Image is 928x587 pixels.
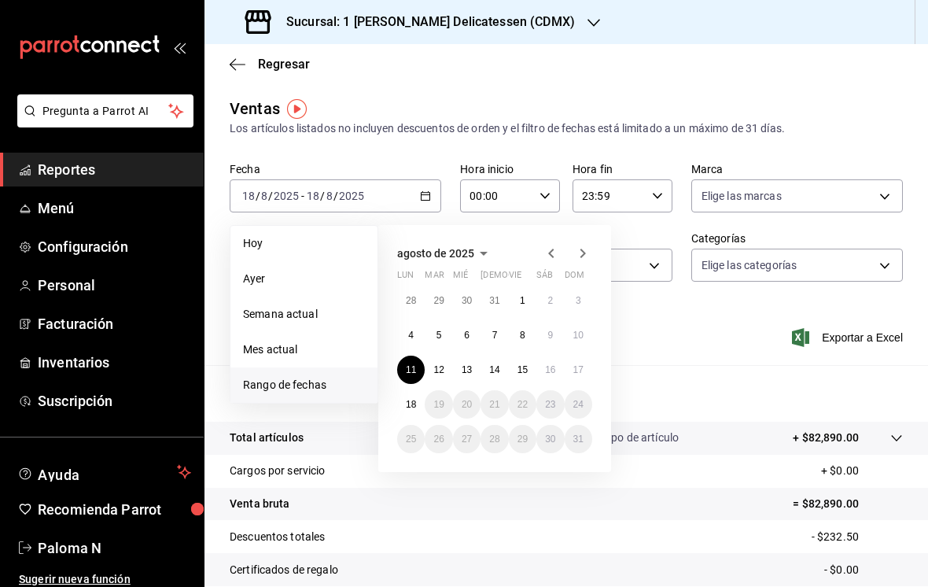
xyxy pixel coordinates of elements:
[517,399,528,410] abbr: 22 de agosto de 2025
[397,286,425,315] button: 28 de julio de 2025
[397,390,425,419] button: 18 de agosto de 2025
[243,235,365,252] span: Hoy
[38,390,191,412] span: Suscripción
[408,330,414,341] abbr: 4 de agosto de 2025
[436,330,442,341] abbr: 5 de agosto de 2025
[243,306,365,323] span: Semana actual
[287,99,307,119] img: Tooltip marker
[481,286,508,315] button: 31 de julio de 2025
[573,330,584,341] abbr: 10 de agosto de 2025
[565,321,592,349] button: 10 de agosto de 2025
[38,198,191,219] span: Menú
[691,233,903,244] label: Categorías
[462,399,472,410] abbr: 20 de agosto de 2025
[230,430,304,446] p: Total artículos
[565,286,592,315] button: 3 de agosto de 2025
[481,321,508,349] button: 7 de agosto de 2025
[397,270,414,286] abbr: lunes
[301,190,304,202] span: -
[243,377,365,393] span: Rango de fechas
[38,275,191,296] span: Personal
[702,188,782,204] span: Elige las marcas
[241,190,256,202] input: --
[38,313,191,334] span: Facturación
[256,190,260,202] span: /
[11,114,193,131] a: Pregunta a Parrot AI
[824,562,903,578] p: - $0.00
[565,425,592,453] button: 31 de agosto de 2025
[489,434,499,445] abbr: 28 de agosto de 2025
[509,270,521,286] abbr: viernes
[481,270,573,286] abbr: jueves
[38,499,191,520] span: Recomienda Parrot
[230,164,441,175] label: Fecha
[273,190,300,202] input: ----
[230,562,338,578] p: Certificados de regalo
[425,321,452,349] button: 5 de agosto de 2025
[433,434,444,445] abbr: 26 de agosto de 2025
[326,190,333,202] input: --
[230,97,280,120] div: Ventas
[545,364,555,375] abbr: 16 de agosto de 2025
[573,399,584,410] abbr: 24 de agosto de 2025
[793,430,859,446] p: + $82,890.00
[517,434,528,445] abbr: 29 de agosto de 2025
[433,399,444,410] abbr: 19 de agosto de 2025
[545,434,555,445] abbr: 30 de agosto de 2025
[397,425,425,453] button: 25 de agosto de 2025
[406,434,416,445] abbr: 25 de agosto de 2025
[425,270,444,286] abbr: martes
[576,295,581,306] abbr: 3 de agosto de 2025
[397,247,474,260] span: agosto de 2025
[536,356,564,384] button: 16 de agosto de 2025
[230,57,310,72] button: Regresar
[464,330,470,341] abbr: 6 de agosto de 2025
[453,356,481,384] button: 13 de agosto de 2025
[793,496,903,512] p: = $82,890.00
[536,425,564,453] button: 30 de agosto de 2025
[397,321,425,349] button: 4 de agosto de 2025
[520,330,525,341] abbr: 8 de agosto de 2025
[565,356,592,384] button: 17 de agosto de 2025
[565,390,592,419] button: 24 de agosto de 2025
[243,271,365,287] span: Ayer
[320,190,325,202] span: /
[453,425,481,453] button: 27 de agosto de 2025
[702,257,797,273] span: Elige las categorías
[406,364,416,375] abbr: 11 de agosto de 2025
[462,364,472,375] abbr: 13 de agosto de 2025
[509,286,536,315] button: 1 de agosto de 2025
[425,356,452,384] button: 12 de agosto de 2025
[795,328,903,347] button: Exportar a Excel
[243,341,365,358] span: Mes actual
[42,103,169,120] span: Pregunta a Parrot AI
[453,390,481,419] button: 20 de agosto de 2025
[38,537,191,559] span: Paloma N
[517,364,528,375] abbr: 15 de agosto de 2025
[453,270,468,286] abbr: miércoles
[565,270,584,286] abbr: domingo
[17,94,193,127] button: Pregunta a Parrot AI
[573,164,672,175] label: Hora fin
[230,463,326,479] p: Cargos por servicio
[509,425,536,453] button: 29 de agosto de 2025
[397,356,425,384] button: 11 de agosto de 2025
[230,496,289,512] p: Venta bruta
[425,390,452,419] button: 19 de agosto de 2025
[230,529,325,545] p: Descuentos totales
[453,321,481,349] button: 6 de agosto de 2025
[38,463,171,482] span: Ayuda
[306,190,320,202] input: --
[38,352,191,373] span: Inventarios
[433,295,444,306] abbr: 29 de julio de 2025
[406,295,416,306] abbr: 28 de julio de 2025
[258,57,310,72] span: Regresar
[230,120,903,137] div: Los artículos listados no incluyen descuentos de orden y el filtro de fechas está limitado a un m...
[489,295,499,306] abbr: 31 de julio de 2025
[462,434,472,445] abbr: 27 de agosto de 2025
[268,190,273,202] span: /
[38,159,191,180] span: Reportes
[509,356,536,384] button: 15 de agosto de 2025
